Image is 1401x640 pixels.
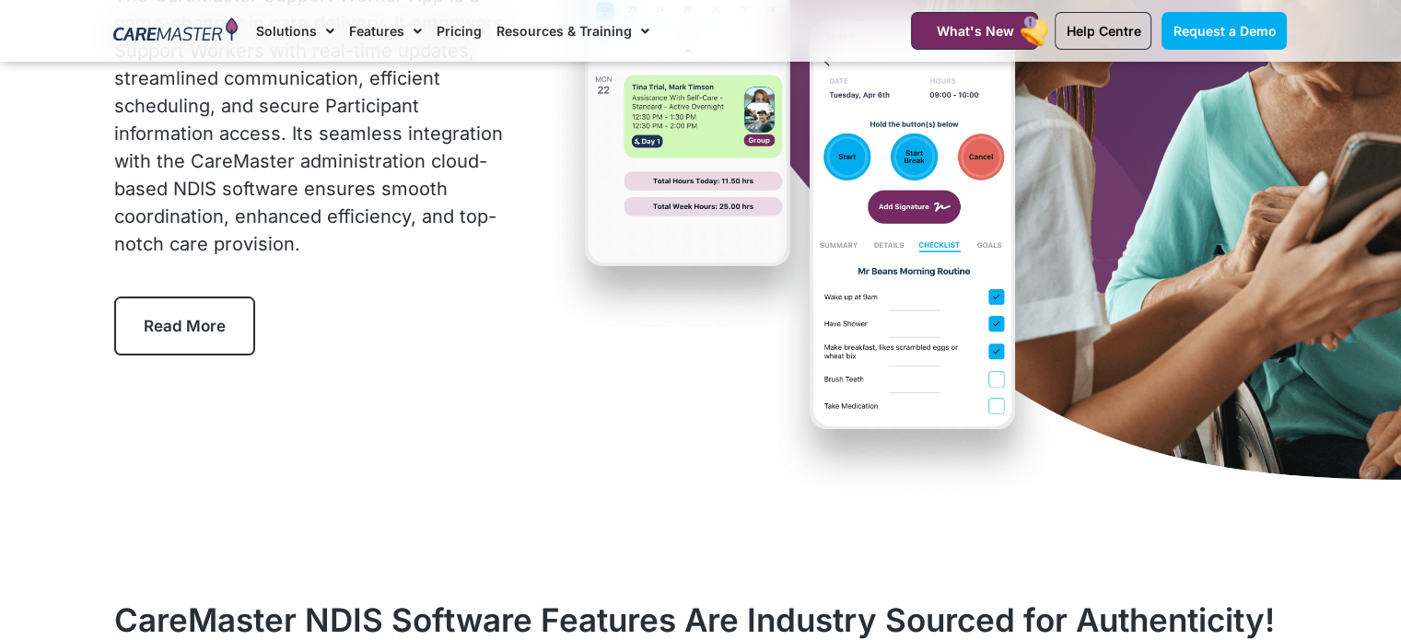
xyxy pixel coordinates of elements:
[936,23,1013,39] span: What's New
[1055,12,1151,50] a: Help Centre
[114,600,1288,639] h2: CareMaster NDIS Software Features Are Industry Sourced for Authenticity!
[911,12,1038,50] a: What's New
[113,17,238,45] img: CareMaster Logo
[1066,23,1140,39] span: Help Centre
[1173,23,1276,39] span: Request a Demo
[1162,12,1287,50] a: Request a Demo
[144,317,226,335] span: Read More
[114,297,255,355] a: Read More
